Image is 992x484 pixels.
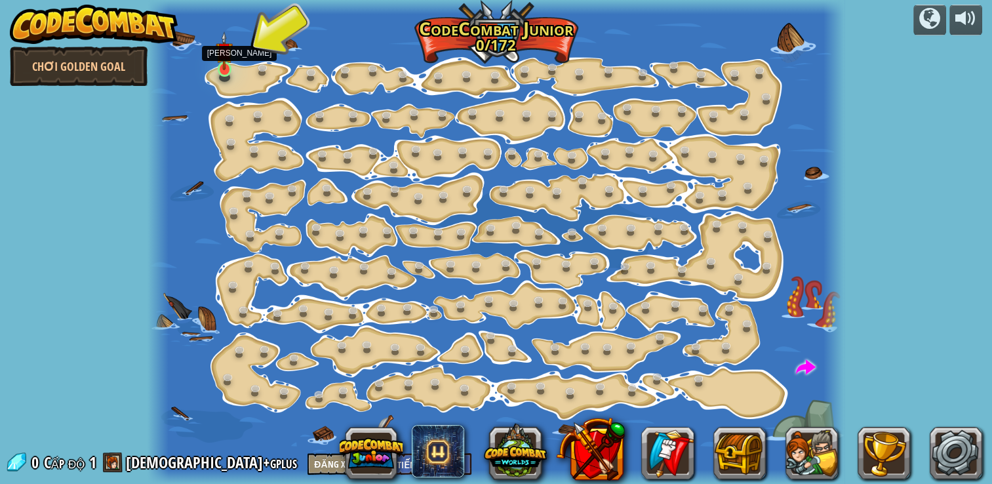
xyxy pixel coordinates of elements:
img: CodeCombat - Learn how to code by playing a game [10,5,178,44]
button: Tùy chỉnh âm lượng [949,5,982,35]
a: Chơi Golden Goal [10,47,148,86]
span: Cấp độ [44,452,85,474]
img: level-banner-unstarted.png [216,31,233,71]
a: [DEMOGRAPHIC_DATA]+gplus [126,452,301,473]
span: 1 [89,452,96,473]
button: Đăng xuất [308,453,367,475]
button: Chiến dịch [913,5,946,35]
span: 0 [31,452,43,473]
